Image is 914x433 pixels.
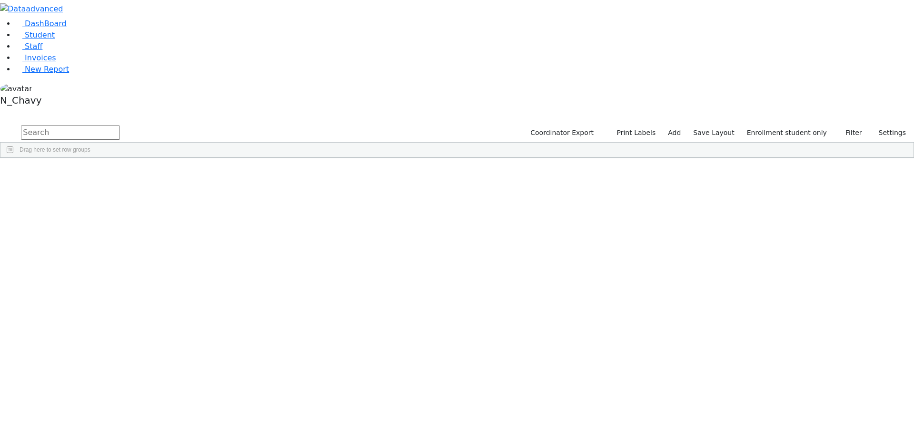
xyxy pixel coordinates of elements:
[15,30,55,39] a: Student
[866,125,910,140] button: Settings
[15,19,67,28] a: DashBoard
[20,146,90,153] span: Drag here to set row groups
[833,125,866,140] button: Filter
[743,125,831,140] label: Enrollment student only
[15,53,56,62] a: Invoices
[524,125,598,140] button: Coordinator Export
[689,125,738,140] button: Save Layout
[21,125,120,140] input: Search
[15,42,42,51] a: Staff
[25,30,55,39] span: Student
[25,19,67,28] span: DashBoard
[25,42,42,51] span: Staff
[664,125,685,140] a: Add
[25,65,69,74] span: New Report
[15,65,69,74] a: New Report
[25,53,56,62] span: Invoices
[606,125,660,140] button: Print Labels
